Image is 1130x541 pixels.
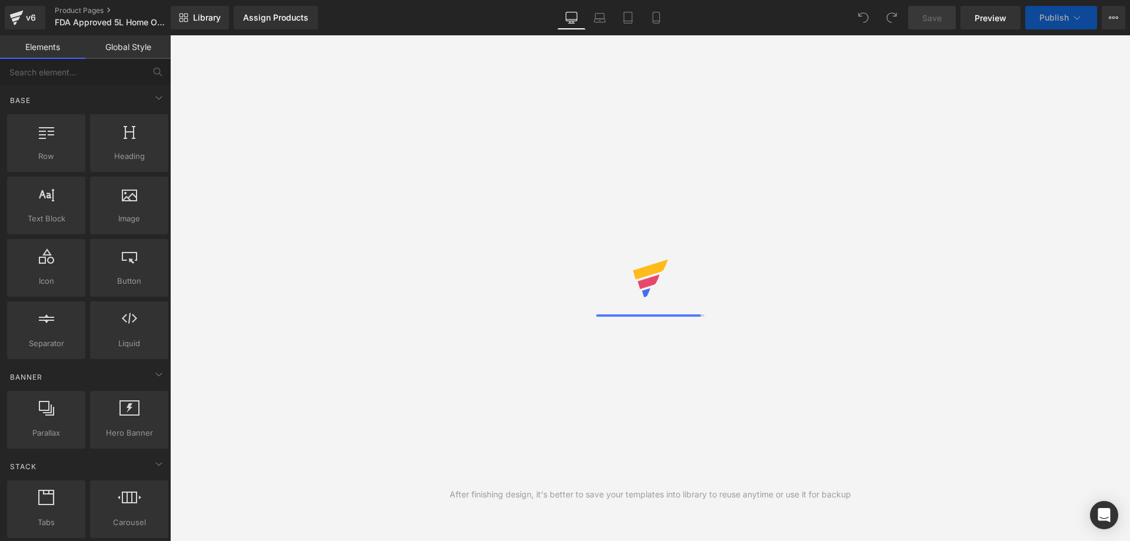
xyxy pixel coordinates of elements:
span: Image [94,213,165,225]
a: Mobile [642,6,670,29]
span: Separator [11,337,82,350]
a: Global Style [85,35,171,59]
a: Preview [960,6,1021,29]
span: Icon [11,275,82,287]
button: Redo [880,6,903,29]
span: Publish [1039,13,1069,22]
a: Laptop [586,6,614,29]
div: Assign Products [243,13,308,22]
span: Heading [94,150,165,162]
a: Product Pages [55,6,190,15]
div: Open Intercom Messenger [1090,501,1118,529]
span: Library [193,12,221,23]
span: Text Block [11,213,82,225]
span: Save [922,12,942,24]
span: Hero Banner [94,427,165,439]
span: Liquid [94,337,165,350]
span: Carousel [94,516,165,529]
div: v6 [24,10,38,25]
span: Preview [975,12,1006,24]
span: Base [9,95,32,106]
span: Button [94,275,165,287]
span: Tabs [11,516,82,529]
span: Stack [9,461,38,472]
span: FDA Approved 5L Home Oxygen Concentrator [55,18,168,27]
a: v6 [5,6,45,29]
span: Parallax [11,427,82,439]
span: Banner [9,371,44,383]
a: New Library [171,6,229,29]
button: Undo [852,6,875,29]
span: Row [11,150,82,162]
a: Desktop [557,6,586,29]
button: More [1102,6,1125,29]
a: Tablet [614,6,642,29]
button: Publish [1025,6,1097,29]
div: After finishing design, it's better to save your templates into library to reuse anytime or use i... [450,488,851,501]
